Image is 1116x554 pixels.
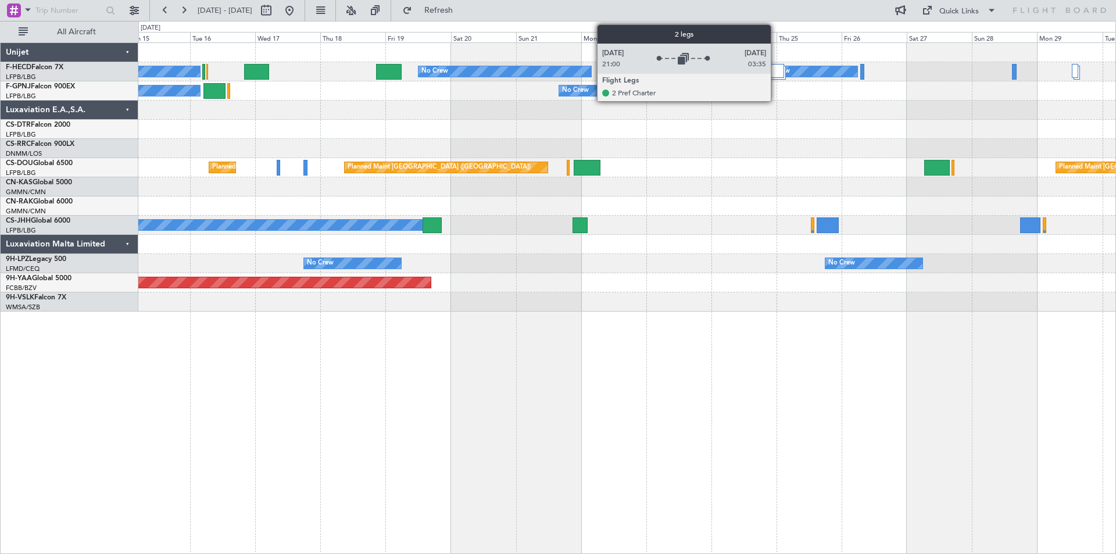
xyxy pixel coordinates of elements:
span: CS-DOU [6,160,33,167]
button: Refresh [397,1,467,20]
a: LFPB/LBG [6,226,36,235]
div: Fri 26 [842,32,907,42]
a: F-GPNJFalcon 900EX [6,83,75,90]
span: All Aircraft [30,28,123,36]
span: CN-RAK [6,198,33,205]
div: Fri 19 [385,32,450,42]
div: Thu 25 [777,32,842,42]
a: CN-RAKGlobal 6000 [6,198,73,205]
a: LFPB/LBG [6,169,36,177]
a: CS-RRCFalcon 900LX [6,141,74,148]
a: CN-KASGlobal 5000 [6,179,72,186]
span: CS-DTR [6,121,31,128]
div: Mon 29 [1037,32,1102,42]
div: Mon 22 [581,32,646,42]
a: WMSA/SZB [6,303,40,312]
a: 9H-YAAGlobal 5000 [6,275,71,282]
span: CS-JHH [6,217,31,224]
span: Refresh [414,6,463,15]
a: 9H-LPZLegacy 500 [6,256,66,263]
div: Sun 21 [516,32,581,42]
div: Planned Maint [GEOGRAPHIC_DATA] ([GEOGRAPHIC_DATA]) [348,159,531,176]
span: F-HECD [6,64,31,71]
a: F-HECDFalcon 7X [6,64,63,71]
div: Mon 15 [125,32,190,42]
a: CS-DTRFalcon 2000 [6,121,70,128]
a: DNMM/LOS [6,149,42,158]
div: No Crew [763,63,790,80]
div: Sat 20 [451,32,516,42]
span: [DATE] - [DATE] [198,5,252,16]
span: 9H-VSLK [6,294,34,301]
a: 9H-VSLKFalcon 7X [6,294,66,301]
button: Quick Links [916,1,1002,20]
span: F-GPNJ [6,83,31,90]
div: Sun 28 [972,32,1037,42]
div: Planned Maint [GEOGRAPHIC_DATA] ([GEOGRAPHIC_DATA]) [212,159,395,176]
div: Wed 24 [711,32,777,42]
a: CS-JHHGlobal 6000 [6,217,70,224]
div: No Crew [828,255,855,272]
span: 9H-LPZ [6,256,29,263]
div: Tue 16 [190,32,255,42]
a: FCBB/BZV [6,284,37,292]
div: Sat 27 [907,32,972,42]
a: LFPB/LBG [6,92,36,101]
input: Trip Number [35,2,102,19]
a: GMMN/CMN [6,188,46,196]
div: No Crew [562,82,589,99]
div: Tue 23 [646,32,711,42]
div: Quick Links [939,6,979,17]
div: No Crew [307,255,334,272]
a: CS-DOUGlobal 6500 [6,160,73,167]
a: LFPB/LBG [6,73,36,81]
div: [DATE] [141,23,160,33]
a: LFPB/LBG [6,130,36,139]
div: Wed 17 [255,32,320,42]
span: 9H-YAA [6,275,32,282]
span: CN-KAS [6,179,33,186]
a: LFMD/CEQ [6,265,40,273]
a: GMMN/CMN [6,207,46,216]
div: No Crew [421,63,448,80]
button: All Aircraft [13,23,126,41]
div: Thu 18 [320,32,385,42]
span: CS-RRC [6,141,31,148]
